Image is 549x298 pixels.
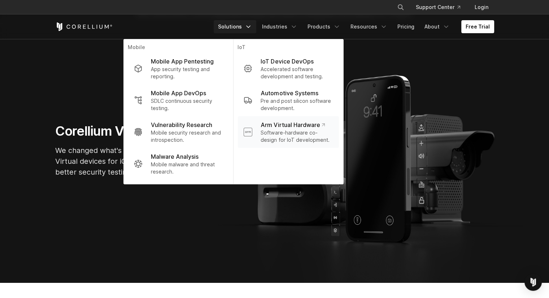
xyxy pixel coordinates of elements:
[346,20,392,33] a: Resources
[261,89,318,97] p: Automotive Systems
[151,89,206,97] p: Mobile App DevOps
[151,129,223,144] p: Mobile security research and introspection.
[303,20,345,33] a: Products
[151,161,223,175] p: Mobile malware and threat research.
[238,53,339,84] a: IoT Device DevOps Accelerated software development and testing.
[55,123,272,139] h1: Corellium Virtual Hardware
[393,20,419,33] a: Pricing
[151,97,223,112] p: SDLC continuous security testing.
[238,44,339,53] p: IoT
[151,57,214,66] p: Mobile App Pentesting
[261,120,324,129] p: Arm Virtual Hardware
[151,66,223,80] p: App security testing and reporting.
[128,53,228,84] a: Mobile App Pentesting App security testing and reporting.
[128,44,228,53] p: Mobile
[420,20,454,33] a: About
[469,1,494,14] a: Login
[261,57,313,66] p: IoT Device DevOps
[261,66,333,80] p: Accelerated software development and testing.
[261,129,333,144] p: Software-hardware co-design for IoT development.
[214,20,494,33] div: Navigation Menu
[524,273,542,291] div: Open Intercom Messenger
[394,1,407,14] button: Search
[238,84,339,116] a: Automotive Systems Pre and post silicon software development.
[388,1,494,14] div: Navigation Menu
[128,116,228,148] a: Vulnerability Research Mobile security research and introspection.
[461,20,494,33] a: Free Trial
[151,120,212,129] p: Vulnerability Research
[410,1,466,14] a: Support Center
[214,20,256,33] a: Solutions
[55,145,272,178] p: We changed what's possible, so you can build what's next. Virtual devices for iOS, Android, and A...
[261,97,333,112] p: Pre and post silicon software development.
[128,148,228,180] a: Malware Analysis Mobile malware and threat research.
[238,116,339,148] a: Arm Virtual Hardware Software-hardware co-design for IoT development.
[55,22,113,31] a: Corellium Home
[258,20,302,33] a: Industries
[128,84,228,116] a: Mobile App DevOps SDLC continuous security testing.
[151,152,199,161] p: Malware Analysis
